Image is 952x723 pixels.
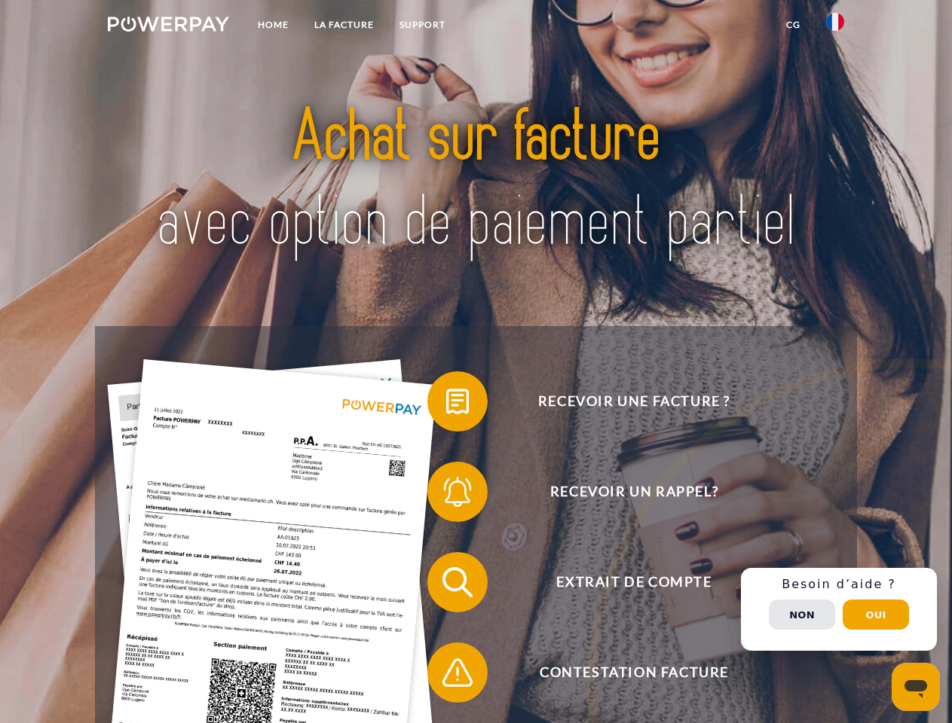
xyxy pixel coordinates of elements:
button: Contestation Facture [427,642,819,703]
a: CG [773,11,813,38]
iframe: Bouton de lancement de la fenêtre de messagerie [892,663,940,711]
span: Recevoir une facture ? [449,371,819,432]
div: Schnellhilfe [741,568,937,651]
span: Extrait de compte [449,552,819,612]
img: logo-powerpay-white.svg [108,17,229,32]
img: qb_bill.svg [439,383,476,420]
span: Contestation Facture [449,642,819,703]
a: LA FACTURE [302,11,387,38]
button: Recevoir un rappel? [427,462,819,522]
img: fr [826,13,844,31]
a: Support [387,11,458,38]
img: qb_warning.svg [439,654,476,691]
button: Non [769,599,835,630]
button: Oui [843,599,909,630]
img: title-powerpay_fr.svg [144,72,808,288]
h3: Besoin d’aide ? [750,577,928,592]
img: qb_search.svg [439,563,476,601]
button: Extrait de compte [427,552,819,612]
span: Recevoir un rappel? [449,462,819,522]
a: Home [245,11,302,38]
button: Recevoir une facture ? [427,371,819,432]
img: qb_bell.svg [439,473,476,511]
